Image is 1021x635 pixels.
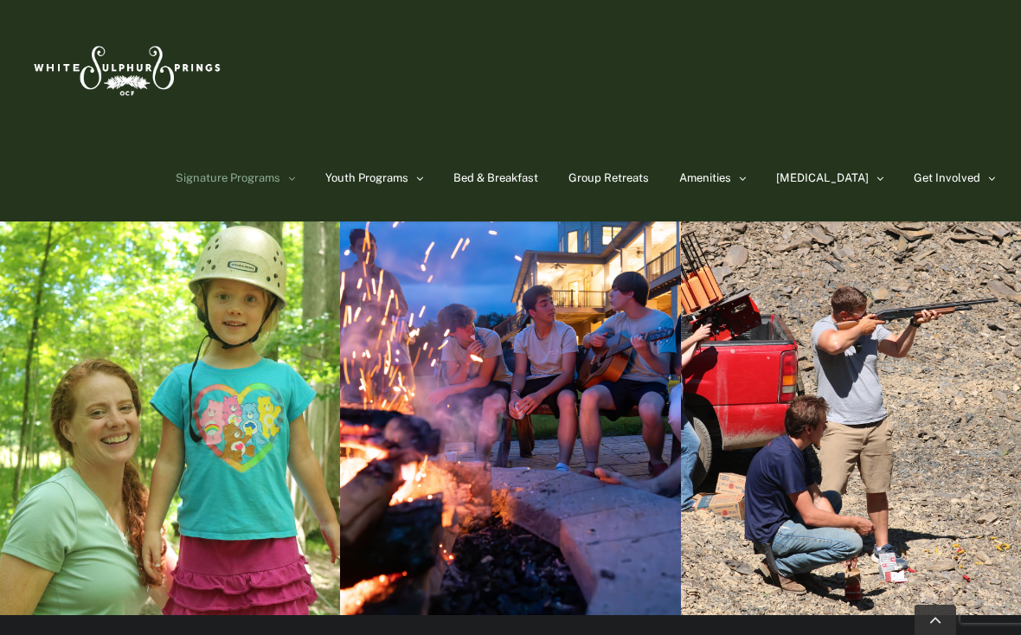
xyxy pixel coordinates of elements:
span: Get Involved [914,172,980,183]
span: Youth Programs [325,172,408,183]
a: Youth Programs [325,135,423,221]
a: [MEDICAL_DATA] [776,135,883,221]
span: Signature Programs [176,172,280,183]
a: Bed & Breakfast [453,135,538,221]
span: Group Retreats [568,172,649,183]
a: Group Retreats [568,135,649,221]
span: Amenities [679,172,731,183]
img: White Sulphur Springs Logo [26,27,225,108]
span: [MEDICAL_DATA] [776,172,869,183]
a: Signature Programs [176,135,295,221]
a: Get Involved [914,135,995,221]
nav: Main Menu Sticky [176,135,995,221]
a: Amenities [679,135,746,221]
span: Bed & Breakfast [453,172,538,183]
